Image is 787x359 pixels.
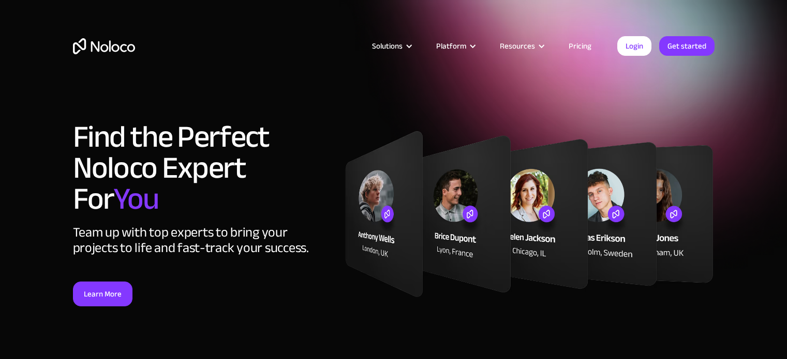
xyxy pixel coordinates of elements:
div: Team up with top experts to bring your projects to life and fast-track your success. [73,225,334,256]
div: Solutions [372,39,403,53]
div: Resources [487,39,556,53]
h1: Find the Perfect Noloco Expert For [73,121,334,214]
a: Pricing [556,39,604,53]
a: Login [617,36,651,56]
span: You [113,170,158,228]
a: home [73,38,135,54]
a: Learn More [73,282,132,306]
a: Get started [659,36,715,56]
div: Platform [423,39,487,53]
div: Resources [500,39,535,53]
div: Solutions [359,39,423,53]
div: Platform [436,39,466,53]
